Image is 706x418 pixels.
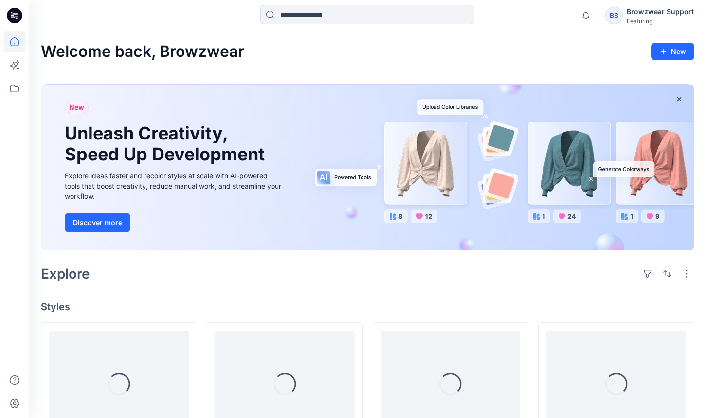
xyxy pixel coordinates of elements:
div: Explore ideas faster and recolor styles at scale with AI-powered tools that boost creativity, red... [65,171,284,201]
h2: Explore [41,266,90,281]
h4: Styles [41,301,694,313]
button: New [651,43,694,60]
a: Discover more [65,213,284,232]
div: Featuring [627,17,694,25]
div: Browzwear Support [627,6,694,17]
span: New [69,102,84,113]
div: BS [605,7,623,24]
button: Discover more [65,213,130,232]
h1: Unleash Creativity, Speed Up Development [65,123,269,165]
h2: Welcome back, Browzwear [41,43,244,61]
